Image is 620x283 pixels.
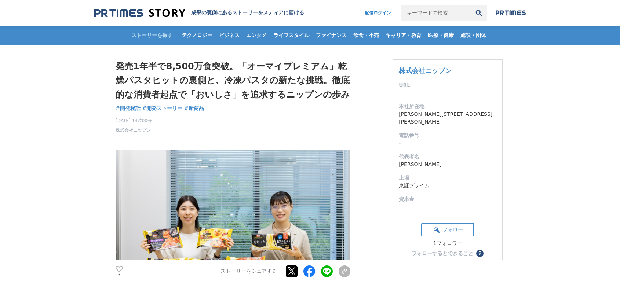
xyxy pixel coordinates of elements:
[471,5,487,21] button: 検索
[116,59,350,102] h1: 発売1年半で8,500万食突破。「オーマイプレミアム」乾燥パスタヒットの裏側と、冷凍パスタの新たな挑戦。徹底的な消費者起点で「おいしさ」を追求するニップンの歩み
[116,127,151,133] a: 株式会社ニップン
[399,81,496,89] dt: URL
[399,153,496,161] dt: 代表者名
[399,161,496,168] dd: [PERSON_NAME]
[399,89,496,97] dd: -
[142,104,183,112] a: #開発ストーリー
[94,8,304,18] a: 成果の裏側にあるストーリーをメディアに届ける 成果の裏側にあるストーリーをメディアに届ける
[270,26,312,45] a: ライフスタイル
[421,240,474,247] div: 1フォロワー
[116,273,123,277] p: 3
[399,174,496,182] dt: 上場
[399,139,496,147] dd: -
[401,5,471,21] input: キーワードで検索
[350,32,382,38] span: 飲食・小売
[496,10,526,16] img: prtimes
[399,103,496,110] dt: 本社所在地
[421,223,474,236] button: フォロー
[457,32,489,38] span: 施設・団体
[399,182,496,190] dd: 東証プライム
[243,32,270,38] span: エンタメ
[412,251,473,256] div: フォローするとできること
[116,104,141,112] a: #開発秘話
[216,26,242,45] a: ビジネス
[425,26,457,45] a: 医療・健康
[220,268,277,275] p: ストーリーをシェアする
[313,32,350,38] span: ファイナンス
[179,32,215,38] span: テクノロジー
[477,251,482,256] span: ？
[399,195,496,203] dt: 資本金
[425,32,457,38] span: 医療・健康
[94,8,185,18] img: 成果の裏側にあるストーリーをメディアに届ける
[184,104,204,112] a: #新商品
[116,117,152,124] span: [DATE] 14時00分
[313,26,350,45] a: ファイナンス
[191,10,304,16] h2: 成果の裏側にあるストーリーをメディアに届ける
[243,26,270,45] a: エンタメ
[476,250,484,257] button: ？
[399,67,452,74] a: 株式会社ニップン
[399,110,496,126] dd: [PERSON_NAME][STREET_ADDRESS][PERSON_NAME]
[399,203,496,211] dd: -
[350,26,382,45] a: 飲食・小売
[270,32,312,38] span: ライフスタイル
[457,26,489,45] a: 施設・団体
[216,32,242,38] span: ビジネス
[179,26,215,45] a: テクノロジー
[383,32,424,38] span: キャリア・教育
[399,132,496,139] dt: 電話番号
[383,26,424,45] a: キャリア・教育
[357,5,398,21] a: 配信ログイン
